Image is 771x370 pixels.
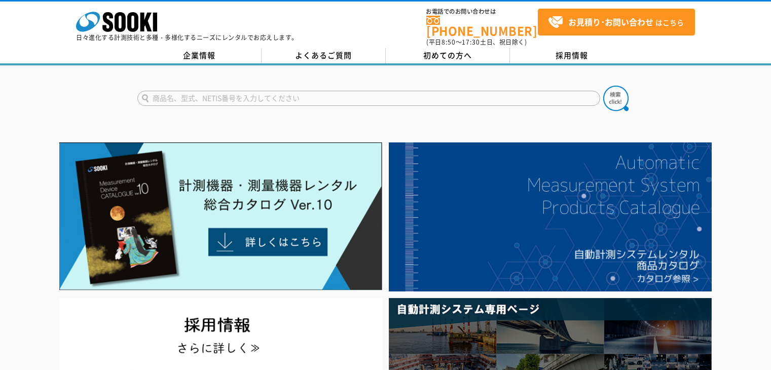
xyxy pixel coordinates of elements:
[262,48,386,63] a: よくあるご質問
[462,38,480,47] span: 17:30
[423,50,472,61] span: 初めての方へ
[568,16,653,28] strong: お見積り･お問い合わせ
[442,38,456,47] span: 8:50
[603,86,629,111] img: btn_search.png
[137,48,262,63] a: 企業情報
[510,48,634,63] a: 採用情報
[389,142,712,291] img: 自動計測システムカタログ
[386,48,510,63] a: 初めての方へ
[426,38,527,47] span: (平日 ～ 土日、祝日除く)
[76,34,298,41] p: 日々進化する計測技術と多種・多様化するニーズにレンタルでお応えします。
[538,9,695,35] a: お見積り･お問い合わせはこちら
[426,16,538,36] a: [PHONE_NUMBER]
[426,9,538,15] span: お電話でのお問い合わせは
[548,15,684,30] span: はこちら
[137,91,600,106] input: 商品名、型式、NETIS番号を入力してください
[59,142,382,290] img: Catalog Ver10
